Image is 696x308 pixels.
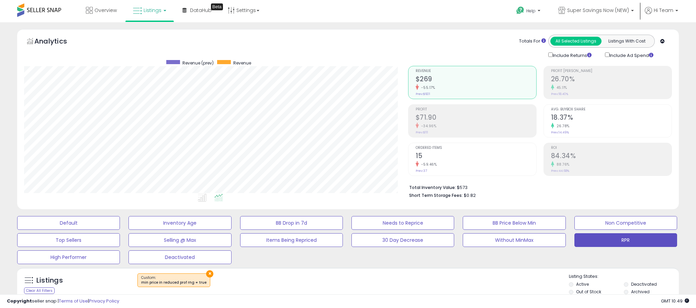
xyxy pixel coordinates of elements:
[24,287,55,294] div: Clear All Filters
[211,3,223,10] div: Tooltip anchor
[601,37,652,46] button: Listings With Cost
[233,60,251,66] span: Revenue
[351,233,454,247] button: 30 Day Decrease
[141,275,206,285] span: Custom:
[416,69,536,73] span: Revenue
[128,216,231,230] button: Inventory Age
[17,233,120,247] button: Top Sellers
[7,298,32,304] strong: Copyright
[182,60,214,66] span: Revenue (prev)
[551,69,672,73] span: Profit [PERSON_NAME]
[416,169,427,173] small: Prev: 37
[551,114,672,123] h2: 18.37%
[128,250,231,264] button: Deactivated
[141,280,206,285] div: min price in reduced prof rng = true
[551,169,569,173] small: Prev: 44.68%
[463,216,565,230] button: BB Price Below Min
[416,146,536,150] span: Ordered Items
[574,216,677,230] button: Non Competitive
[551,75,672,84] h2: 26.70%
[17,250,120,264] button: High Performer
[416,152,536,161] h2: 15
[574,233,677,247] button: RPR
[464,192,476,199] span: $0.82
[206,270,213,277] button: ×
[567,7,629,14] span: Super Savings Now (NEW)
[59,298,88,304] a: Terms of Use
[190,7,212,14] span: DataHub
[554,123,570,129] small: 26.78%
[551,146,672,150] span: ROI
[463,233,565,247] button: Without MinMax
[144,7,161,14] span: Listings
[519,38,546,45] div: Totals For
[7,298,119,305] div: seller snap | |
[554,162,570,167] small: 88.76%
[569,273,679,280] p: Listing States:
[416,75,536,84] h2: $269
[551,130,569,134] small: Prev: 14.49%
[551,92,568,96] small: Prev: 18.40%
[34,36,80,48] h5: Analytics
[419,123,437,129] small: -34.96%
[416,92,430,96] small: Prev: $601
[416,130,428,134] small: Prev: $111
[511,1,547,22] a: Help
[89,298,119,304] a: Privacy Policy
[240,233,343,247] button: Items Being Repriced
[419,162,437,167] small: -59.46%
[128,233,231,247] button: Selling @ Max
[543,51,600,59] div: Include Returns
[409,192,463,198] b: Short Term Storage Fees:
[551,108,672,111] span: Avg. Buybox Share
[409,185,456,190] b: Total Inventory Value:
[550,37,602,46] button: All Selected Listings
[631,281,657,287] label: Deactivated
[409,183,667,191] li: $573
[576,289,601,295] label: Out of Stock
[645,7,678,22] a: Hi Team
[17,216,120,230] button: Default
[416,108,536,111] span: Profit
[576,281,589,287] label: Active
[419,85,435,90] small: -55.17%
[94,7,117,14] span: Overview
[654,7,673,14] span: Hi Team
[36,276,63,285] h5: Listings
[351,216,454,230] button: Needs to Reprice
[600,51,664,59] div: Include Ad Spend
[551,152,672,161] h2: 84.34%
[631,289,650,295] label: Archived
[554,85,567,90] small: 45.11%
[416,114,536,123] h2: $71.90
[526,8,536,14] span: Help
[661,298,689,304] span: 2025-09-15 10:49 GMT
[240,216,343,230] button: BB Drop in 7d
[516,6,525,15] i: Get Help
